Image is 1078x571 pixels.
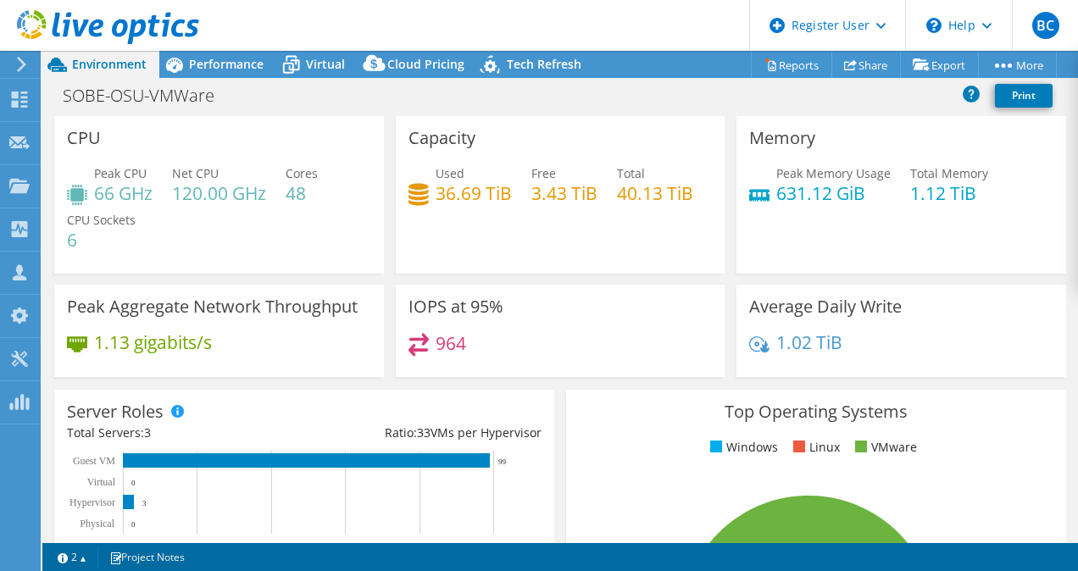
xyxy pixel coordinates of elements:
[94,333,212,352] h4: 1.13 gigabits/s
[436,184,512,202] h4: 36.69 TiB
[67,297,358,316] h3: Peak Aggregate Network Throughput
[142,499,147,507] text: 3
[436,334,466,352] h4: 964
[131,479,136,487] text: 0
[144,424,151,441] span: 3
[67,402,164,421] h3: Server Roles
[776,165,891,181] span: Peak Memory Usage
[69,496,115,508] text: Hypervisor
[97,546,197,568] a: Project Notes
[304,424,542,442] div: Ratio: VMs per Hypervisor
[408,129,475,147] h3: Capacity
[189,56,264,72] span: Performance
[80,518,114,529] text: Physical
[749,297,902,316] h3: Average Daily Write
[94,184,153,202] h4: 66 GHz
[436,165,464,181] span: Used
[306,56,345,72] span: Virtual
[498,457,507,466] text: 99
[749,129,815,147] h3: Memory
[67,424,304,442] div: Total Servers:
[706,438,778,457] li: Windows
[87,476,116,488] text: Virtual
[776,184,891,202] h4: 631.12 GiB
[131,520,136,529] text: 0
[926,18,942,33] svg: \n
[46,546,98,568] a: 2
[67,230,136,249] h4: 6
[72,56,147,72] span: Environment
[286,184,318,202] h4: 48
[417,424,431,441] span: 33
[910,165,988,181] span: Total Memory
[978,52,1057,78] a: More
[617,165,645,181] span: Total
[387,56,464,72] span: Cloud Pricing
[507,56,581,72] span: Tech Refresh
[172,165,219,181] span: Net CPU
[789,438,840,457] li: Linux
[172,184,266,202] h4: 120.00 GHz
[67,212,136,228] span: CPU Sockets
[617,184,693,202] h4: 40.13 TiB
[579,402,1053,421] h3: Top Operating Systems
[286,165,318,181] span: Cores
[831,52,901,78] a: Share
[995,84,1053,108] a: Print
[531,184,597,202] h4: 3.43 TiB
[751,52,832,78] a: Reports
[94,165,147,181] span: Peak CPU
[55,86,241,105] h1: SOBE-OSU-VMWare
[1032,12,1059,39] span: BC
[73,455,115,467] text: Guest VM
[531,165,556,181] span: Free
[408,297,503,316] h3: IOPS at 95%
[67,129,101,147] h3: CPU
[851,438,917,457] li: VMware
[910,184,988,202] h4: 1.12 TiB
[900,52,979,78] a: Export
[776,333,842,352] h4: 1.02 TiB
